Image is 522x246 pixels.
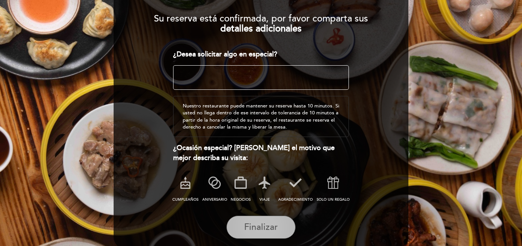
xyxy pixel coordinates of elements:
div: ¿Desea solicitar algo en especial? [173,50,349,59]
span: SOLO UN REGALO [317,197,350,202]
div: Nuestro restaurante puede mantener su reserva hasta 10 minutos. Si usted no llega dentro de ese i... [173,96,349,137]
span: Finalizar [244,222,278,233]
span: NEGOCIOS [231,197,251,202]
div: ¿Ocasión especial? [PERSON_NAME] el motivo que mejor describa su visita: [173,143,349,163]
span: CUMPLEAÑOS [172,197,198,202]
span: ANIVERSARIO [202,197,227,202]
span: Su reserva está confirmada, por favor comparta sus [154,13,368,24]
b: detalles adicionales [220,23,302,34]
button: Finalizar [226,216,296,239]
span: VIAJE [259,197,270,202]
span: AGRADECIMIENTO [278,197,313,202]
